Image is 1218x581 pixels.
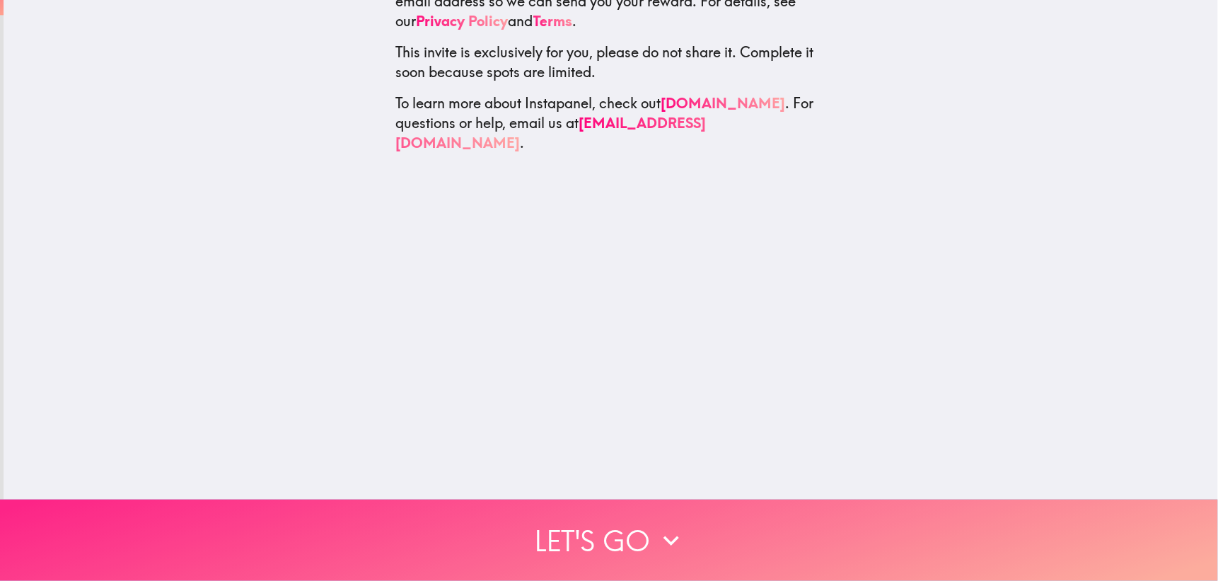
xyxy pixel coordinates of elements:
p: This invite is exclusively for you, please do not share it. Complete it soon because spots are li... [396,42,826,82]
a: Privacy Policy [417,12,509,30]
a: [DOMAIN_NAME] [661,94,786,112]
a: Terms [533,12,573,30]
p: To learn more about Instapanel, check out . For questions or help, email us at . [396,93,826,153]
a: [EMAIL_ADDRESS][DOMAIN_NAME] [396,114,707,151]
